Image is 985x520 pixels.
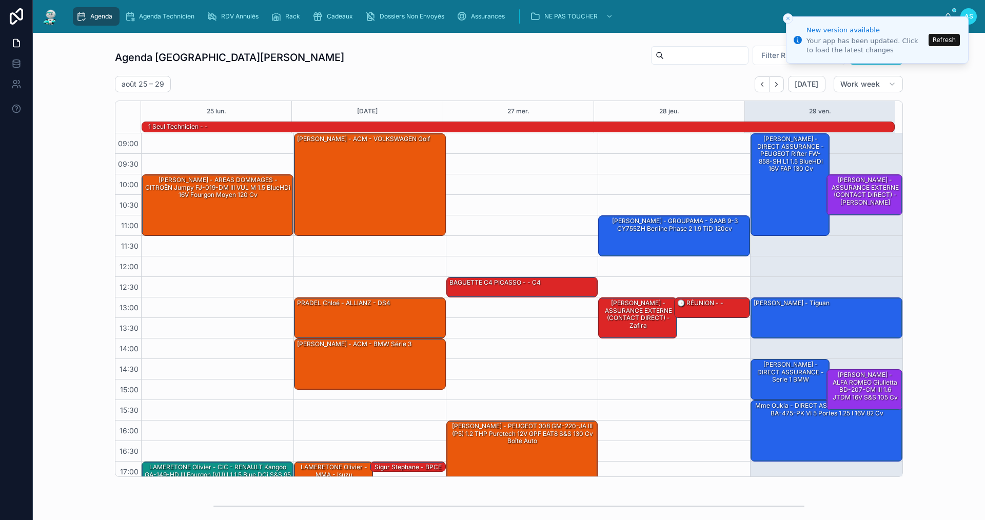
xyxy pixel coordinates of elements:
div: [PERSON_NAME] - Tiguan [753,298,831,308]
span: 13:30 [117,324,141,332]
span: Work week [840,79,880,89]
h2: août 25 – 29 [122,79,164,89]
div: [PERSON_NAME] - DIRECT ASSURANCE - PEUGEOT Rifter FW-858-SH L1 1.5 BlueHDi 16V FAP 130 cv [751,134,829,235]
div: PRADEL Chloé - ALLIANZ - DS4 [294,298,445,338]
button: Close toast [783,13,793,24]
div: LAMERETONE Olivier - CIC - RENAULT Kangoo GA-149-HD III Fourgon (VU) L1 1.5 Blue dCi S&S 95 cv [144,463,292,487]
div: [PERSON_NAME] - ASSURANCE EXTERNE (CONTACT DIRECT) - zafira [600,298,676,330]
div: LAMERETONE Olivier - MMA - Isuzu [PERSON_NAME] [296,463,372,487]
span: 12:30 [117,283,141,291]
h1: Agenda [GEOGRAPHIC_DATA][PERSON_NAME] [115,50,344,65]
div: 🕒 RÉUNION - - [675,298,750,317]
button: 27 mer. [507,101,529,122]
div: Your app has been updated. Click to load the latest changes [806,36,925,55]
a: Assurances [454,7,512,26]
button: Select Button [753,46,845,65]
span: AS [964,12,973,21]
button: Refresh [929,34,960,46]
span: RDV Annulés [221,12,259,21]
span: 16:30 [117,447,141,455]
span: Cadeaux [327,12,353,21]
span: Rack [285,12,300,21]
span: 14:00 [117,344,141,353]
a: Dossiers Non Envoyés [362,7,451,26]
span: 16:00 [117,426,141,435]
div: [PERSON_NAME] - ALFA ROMEO Giulietta BD-207-CM III 1.6 JTDM 16V S&S 105 cv [827,370,902,410]
a: Cadeaux [309,7,360,26]
div: [PERSON_NAME] - ACM - VOLKSWAGEN Golf [296,134,431,144]
div: [PERSON_NAME] - DIRECT ASSURANCE - PEUGEOT Rifter FW-858-SH L1 1.5 BlueHDi 16V FAP 130 cv [753,134,829,173]
div: [PERSON_NAME] - ALFA ROMEO Giulietta BD-207-CM III 1.6 JTDM 16V S&S 105 cv [829,370,901,402]
div: [PERSON_NAME] - Tiguan [751,298,902,338]
a: Agenda [73,7,120,26]
span: 11:30 [119,242,141,250]
div: [PERSON_NAME] - GROUPAMA - SAAB 9-3 CY755ZH Berline Phase 2 1.9 TiD 120cv [600,216,749,233]
div: PRADEL Chloé - ALLIANZ - DS4 [296,298,391,308]
div: [PERSON_NAME] - DIRECT ASSURANCE - Serie 1 BMW [751,359,829,399]
span: 14:30 [117,365,141,373]
button: 28 jeu. [659,101,679,122]
div: [PERSON_NAME] - AREAS DOMMAGES - CITROËN Jumpy FJ-019-DM III VUL M 1.5 BlueHDi 16V Fourgon moyen ... [142,175,293,235]
span: 11:00 [119,221,141,230]
div: [PERSON_NAME] - DIRECT ASSURANCE - Serie 1 BMW [753,360,829,384]
div: 1 seul technicien - - [147,122,209,131]
button: 29 ven. [809,101,831,122]
div: New version available [806,25,925,35]
span: Agenda [90,12,112,21]
a: NE PAS TOUCHER [527,7,618,26]
button: Work week [834,76,903,92]
div: [PERSON_NAME] - ACM - VOLKSWAGEN Golf [294,134,445,235]
div: LAMERETONE Olivier - CIC - RENAULT Kangoo GA-149-HD III Fourgon (VU) L1 1.5 Blue dCi S&S 95 cv [142,462,293,502]
span: 09:00 [115,139,141,148]
div: Sigur Stephane - BPCE ASSURANCES - Peugeot 5008 [372,463,445,487]
img: App logo [41,8,60,25]
div: [PERSON_NAME] - ASSURANCE EXTERNE (CONTACT DIRECT) - [PERSON_NAME] [827,175,902,215]
div: [PERSON_NAME] - ASSURANCE EXTERNE (CONTACT DIRECT) - [PERSON_NAME] [829,175,901,207]
div: BAGUETTE C4 PICASSO - - C4 [448,278,542,287]
div: [PERSON_NAME] - AREAS DOMMAGES - CITROËN Jumpy FJ-019-DM III VUL M 1.5 BlueHDi 16V Fourgon moyen ... [144,175,292,199]
span: Agenda Technicien [139,12,194,21]
div: [PERSON_NAME] - GROUPAMA - SAAB 9-3 CY755ZH Berline Phase 2 1.9 TiD 120cv [599,216,750,256]
span: 10:00 [117,180,141,189]
div: [PERSON_NAME] - ACM - BMW Série 3 [294,339,445,389]
a: Rack [268,7,307,26]
div: [PERSON_NAME] - PEUGEOT 308 GM-220-JA III (P5) 1.2 THP Puretech 12V GPF EAT8 S&S 130 cv Boîte auto [448,422,597,446]
span: 13:00 [117,303,141,312]
span: NE PAS TOUCHER [544,12,598,21]
a: Agenda Technicien [122,7,202,26]
div: Mme Oukia - DIRECT ASSURANCE - FORD Fiesta BA-475-PK VI 5 portes 1.25 i 16V 82 cv [753,401,901,418]
div: BAGUETTE C4 PICASSO - - C4 [447,277,598,297]
span: 12:00 [117,262,141,271]
div: scrollable content [68,5,944,28]
span: Assurances [471,12,505,21]
button: [DATE] [788,76,825,92]
div: 1 seul technicien - - [147,122,209,132]
span: [DATE] [795,79,819,89]
a: RDV Annulés [204,7,266,26]
div: Mme Oukia - DIRECT ASSURANCE - FORD Fiesta BA-475-PK VI 5 portes 1.25 i 16V 82 cv [751,401,902,461]
div: [PERSON_NAME] - ASSURANCE EXTERNE (CONTACT DIRECT) - zafira [599,298,677,338]
div: LAMERETONE Olivier - MMA - Isuzu [PERSON_NAME] [294,462,372,502]
button: Next [770,76,784,92]
span: 10:30 [117,201,141,209]
button: 25 lun. [207,101,226,122]
div: [PERSON_NAME] - PEUGEOT 308 GM-220-JA III (P5) 1.2 THP Puretech 12V GPF EAT8 S&S 130 cv Boîte auto [447,421,598,482]
span: 17:00 [117,467,141,476]
span: Filter RDV pris par [761,50,824,61]
div: 🕒 RÉUNION - - [676,298,724,308]
span: 09:30 [115,159,141,168]
button: Back [755,76,770,92]
div: Sigur Stephane - BPCE ASSURANCES - Peugeot 5008 [370,462,445,472]
div: [PERSON_NAME] - ACM - BMW Série 3 [296,339,412,349]
button: [DATE] [357,101,378,122]
span: 15:00 [117,385,141,394]
span: Dossiers Non Envoyés [380,12,444,21]
span: 15:30 [117,406,141,414]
